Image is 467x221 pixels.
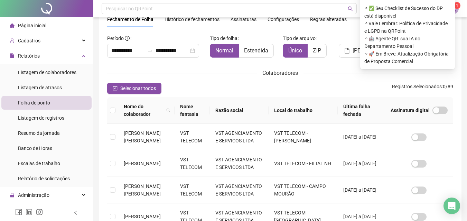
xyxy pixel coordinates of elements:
span: swap-right [147,48,153,53]
span: Banco de Horas [18,145,52,151]
span: Assinaturas [231,17,256,22]
span: search [165,101,172,119]
td: VST TELECOM - FILIAL NH [269,150,337,177]
span: Nome do colaborador [124,103,164,118]
sup: Atualize o seu contato no menu Meus Dados [454,2,460,9]
span: ⚬ Vale Lembrar: Política de Privacidade e LGPD na QRPoint [364,20,451,35]
td: VST AGENCIAMENTO E SERVICOS LTDA [210,177,269,203]
td: VST TELECOM [175,150,210,177]
span: check-square [113,86,118,91]
span: file [10,53,15,58]
td: VST TELECOM - [PERSON_NAME] [269,124,337,150]
span: file [344,48,350,53]
span: linkedin [26,209,32,215]
span: Selecionar todos [120,84,156,92]
span: Listagem de colaboradores [18,70,76,75]
span: left [73,210,78,215]
th: Nome fantasia [175,97,210,124]
td: VST TELECOM [175,177,210,203]
span: : 0 / 89 [392,83,453,94]
span: Resumo da jornada [18,130,60,136]
span: Histórico de fechamentos [165,17,220,22]
span: Colaboradores [262,70,298,76]
span: ⚬ ✅ Seu Checklist de Sucesso do DP está disponível [364,4,451,20]
span: Página inicial [18,23,46,28]
span: Registros Selecionados [392,84,442,89]
th: Última folha fechada [338,97,385,124]
span: info-circle [125,36,130,41]
span: Fechamento de Folha [107,17,153,22]
span: instagram [36,209,43,215]
span: Estendida [244,47,268,54]
span: [PERSON_NAME] [124,214,161,219]
td: VST AGENCIAMENTO E SERVICOS LTDA [210,124,269,150]
span: Cadastros [18,38,40,43]
td: [DATE] a [DATE] [338,177,385,203]
span: Período [107,36,124,41]
span: ⚬ 🤖 Agente QR: sua IA no Departamento Pessoal [364,35,451,50]
span: search [348,6,353,11]
span: home [10,23,15,28]
td: [DATE] a [DATE] [338,150,385,177]
span: search [166,108,170,112]
span: facebook [15,209,22,215]
span: Relatório de solicitações [18,176,70,181]
span: [PERSON_NAME] [PERSON_NAME] [124,183,161,197]
span: Único [288,47,302,54]
span: Tipo de arquivo [283,34,316,42]
span: to [147,48,153,53]
span: Assinatura digital [391,107,430,114]
span: Relatórios [18,53,40,59]
th: Razão social [210,97,269,124]
span: ZIP [313,47,321,54]
span: user-add [10,38,15,43]
span: [PERSON_NAME] [124,161,161,166]
span: Regras alteradas [310,17,347,22]
span: Listagem de registros [18,115,64,121]
span: ⚬ 🚀 Em Breve, Atualização Obrigatória de Proposta Comercial [364,50,451,65]
span: [PERSON_NAME] [353,47,394,55]
td: VST TELECOM - CAMPO MOURÃO [269,177,337,203]
span: 1 [456,3,458,8]
span: Administração [18,192,49,198]
span: Escalas de trabalho [18,161,60,166]
span: Listagem de atrasos [18,85,62,90]
span: Folha de ponto [18,100,50,106]
span: Normal [215,47,233,54]
span: Configurações [268,17,299,22]
span: Tipo de folha [210,34,237,42]
div: Open Intercom Messenger [443,198,460,214]
td: [DATE] a [DATE] [338,124,385,150]
td: VST TELECOM [175,124,210,150]
span: [PERSON_NAME] [PERSON_NAME] [124,130,161,143]
button: Selecionar todos [107,83,161,94]
button: [PERSON_NAME] [339,44,400,58]
span: lock [10,193,15,198]
th: Local de trabalho [269,97,337,124]
td: VST AGENCIAMENTO E SERVICOS LTDA [210,150,269,177]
